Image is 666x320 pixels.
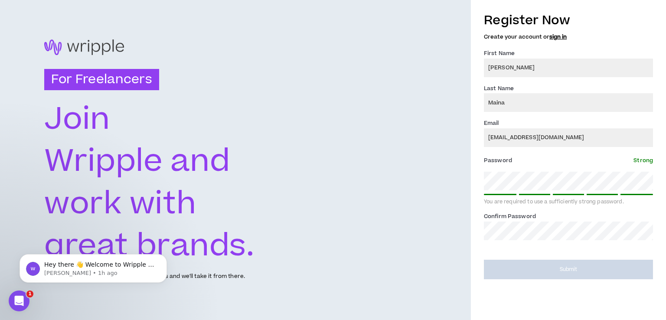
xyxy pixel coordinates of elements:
input: First name [484,59,653,77]
span: Strong [633,157,653,164]
text: Wripple and [44,140,230,183]
a: sign in [549,33,567,41]
text: work with [44,182,196,226]
text: Join [44,98,110,141]
iframe: Intercom notifications message [7,236,180,297]
input: Last name [484,93,653,112]
div: You are required to use a sufficiently strong password. [484,199,653,206]
button: Submit [484,260,653,279]
span: 1 [26,291,33,297]
label: Confirm Password [484,209,536,223]
label: First Name [484,46,515,60]
span: Password [484,157,512,164]
label: Email [484,116,499,130]
label: Last Name [484,82,514,95]
input: Enter Email [484,128,653,147]
text: great brands. [44,224,255,268]
h3: For Freelancers [44,69,159,91]
h5: Create your account or [484,34,653,40]
h3: Register Now [484,11,653,29]
iframe: Intercom live chat [9,291,29,311]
